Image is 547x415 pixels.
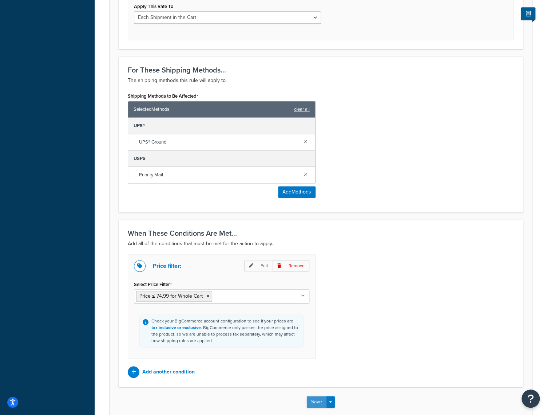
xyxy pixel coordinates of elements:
[134,4,173,9] label: Apply This Rate To
[273,260,309,271] p: Remove
[128,66,514,74] h3: For These Shipping Methods...
[307,396,326,408] button: Save
[139,170,298,180] span: Priority Mail
[139,137,298,147] span: UPS® Ground
[294,104,310,114] a: clear all
[128,93,198,99] label: Shipping Methods to Be Affected
[128,239,514,248] p: Add all of the conditions that must be met for the action to apply.
[521,8,535,20] button: Show Help Docs
[139,292,203,300] span: Price ≤ 74.99 for Whole Cart
[134,104,290,114] span: Selected Methods
[151,318,301,344] div: Check your BigCommerce account configuration to see if your prices are . BigCommerce only passes ...
[128,150,315,167] div: USPS
[128,118,315,134] div: UPS®
[151,324,201,331] a: tax inclusive or exclusive
[244,260,273,271] p: Edit
[128,76,514,85] p: The shipping methods this rule will apply to.
[522,389,540,408] button: Open Resource Center
[278,186,316,198] button: AddMethods
[134,282,172,287] label: Select Price Filter
[142,367,195,377] p: Add another condition
[128,229,514,237] h3: When These Conditions Are Met...
[153,261,181,271] p: Price filter:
